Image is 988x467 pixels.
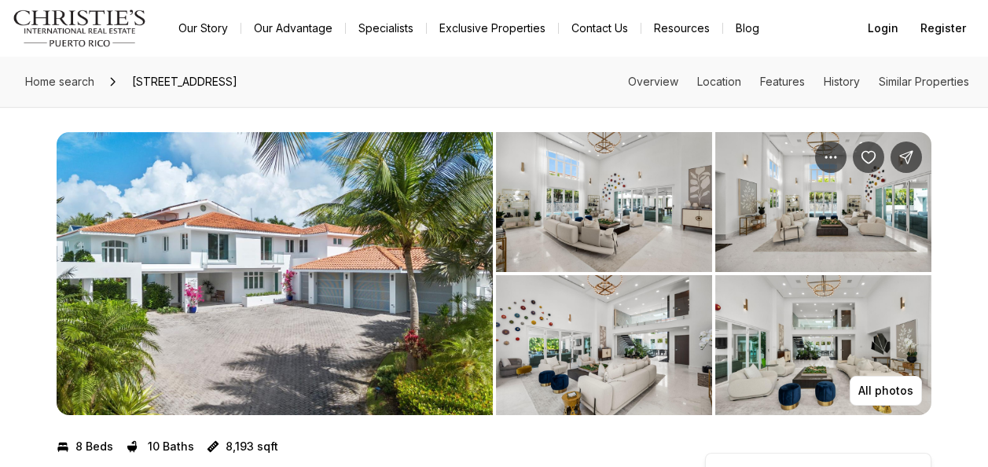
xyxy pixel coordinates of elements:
[126,69,244,94] span: [STREET_ADDRESS]
[13,9,147,47] img: logo
[226,440,278,453] p: 8,193 sqft
[148,440,194,453] p: 10 Baths
[853,142,884,173] button: Save Property: 281 DORADO BEACH EAST
[723,17,772,39] a: Blog
[166,17,241,39] a: Our Story
[628,75,678,88] a: Skip to: Overview
[697,75,741,88] a: Skip to: Location
[19,69,101,94] a: Home search
[57,132,931,415] div: Listing Photos
[760,75,805,88] a: Skip to: Features
[496,132,712,272] button: View image gallery
[911,13,975,44] button: Register
[858,13,908,44] button: Login
[715,132,931,272] button: View image gallery
[920,22,966,35] span: Register
[715,275,931,415] button: View image gallery
[879,75,969,88] a: Skip to: Similar Properties
[496,132,932,415] li: 2 of 19
[868,22,898,35] span: Login
[346,17,426,39] a: Specialists
[496,275,712,415] button: View image gallery
[57,132,493,415] button: View image gallery
[427,17,558,39] a: Exclusive Properties
[824,75,860,88] a: Skip to: History
[891,142,922,173] button: Share Property: 281 DORADO BEACH EAST
[241,17,345,39] a: Our Advantage
[57,132,493,415] li: 1 of 19
[75,440,113,453] p: 8 Beds
[628,75,969,88] nav: Page section menu
[25,75,94,88] span: Home search
[559,17,641,39] button: Contact Us
[126,434,194,459] button: 10 Baths
[641,17,722,39] a: Resources
[815,142,847,173] button: Property options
